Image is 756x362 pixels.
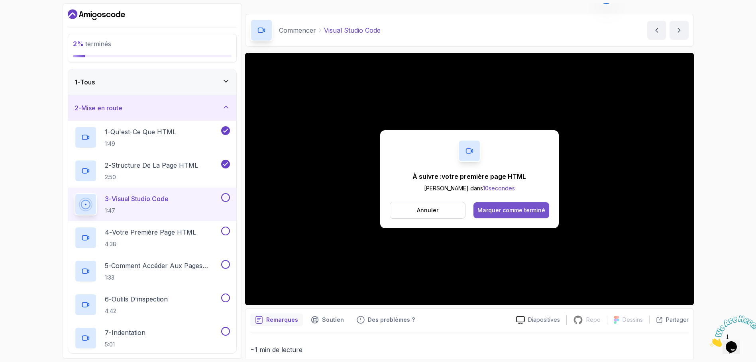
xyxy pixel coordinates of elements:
[75,193,230,215] button: 3-Visual Studio Code1:47
[108,161,111,169] font: -
[109,329,112,337] font: -
[75,260,230,282] button: 5-Comment accéder aux pages HTML1:33
[80,78,95,86] font: Tous
[3,3,53,35] img: Chat accrocheur
[649,316,689,324] button: Partager
[489,185,515,192] font: secondes
[352,313,420,326] button: Bouton de commentaires
[670,21,689,40] button: contenu suivant
[510,316,566,324] a: Diapositives
[707,312,756,350] iframe: widget de discussion
[105,128,108,136] font: 1
[81,104,122,112] font: Mise en route
[105,228,109,236] font: 4
[112,195,169,203] font: Visual Studio Code
[105,140,115,147] font: 1:49
[75,294,230,316] button: 6-Outils d'inspection4:42
[68,95,236,121] button: 2-Mise en route
[442,172,526,180] font: votre première page HTML
[79,104,81,112] font: -
[368,316,415,323] font: Des problèmes ?
[85,40,111,48] font: terminés
[108,128,110,136] font: -
[73,40,77,48] font: 2
[68,69,236,95] button: 1-Tous
[105,195,109,203] font: 3
[322,316,344,323] font: Soutien
[75,227,230,249] button: 4-Votre première page HTML4:38
[105,174,116,180] font: 2:50
[245,53,694,305] iframe: 4 - Visual Studio Code
[75,78,77,86] font: 1
[112,295,168,303] font: Outils d'inspection
[112,329,145,337] font: Indentation
[110,128,176,136] font: Qu'est-ce que HTML
[75,104,79,112] font: 2
[105,329,109,337] font: 7
[528,316,560,323] font: Diapositives
[111,161,198,169] font: Structure de la page HTML
[266,316,298,323] font: Remarques
[105,262,108,270] font: 5
[306,313,349,326] button: Bouton d'assistance
[68,8,125,21] a: Tableau de bord
[324,26,381,34] font: Visual Studio Code
[647,21,666,40] button: contenu précédent
[3,3,6,10] font: 1
[105,274,114,281] font: 1:33
[77,78,80,86] font: -
[622,316,643,323] font: Dessins
[77,40,84,48] font: %
[105,341,115,348] font: 5:01
[108,262,111,270] font: -
[105,161,108,169] font: 2
[105,295,109,303] font: 6
[75,327,230,349] button: 7-Indentation5:01
[109,228,112,236] font: -
[105,207,115,214] font: 1:47
[105,241,116,247] font: 4:38
[473,202,549,218] button: Marquer comme terminé
[75,160,230,182] button: 2-Structure de la page HTML2:50
[586,316,601,323] font: Repo
[477,207,545,213] font: Marquer comme terminé
[105,307,116,314] font: 4:42
[279,26,316,34] font: Commencer
[483,185,489,192] font: 10
[412,172,442,180] font: À suivre :
[109,195,112,203] font: -
[112,228,196,236] font: Votre première page HTML
[105,262,208,279] font: Comment accéder aux pages HTML
[250,313,303,326] button: bouton notes
[250,346,302,354] font: ~1 min de lecture
[109,295,112,303] font: -
[424,185,483,192] font: [PERSON_NAME] dans
[666,316,689,323] font: Partager
[75,126,230,149] button: 1-Qu'est-ce que HTML1:49
[417,207,438,213] font: Annuler
[390,202,465,219] button: Annuler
